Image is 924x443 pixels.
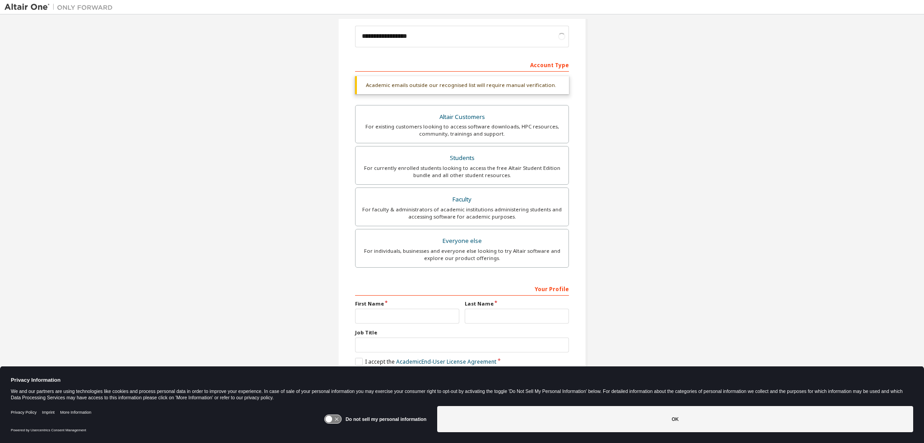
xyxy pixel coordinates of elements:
[361,123,563,137] div: For existing customers looking to access software downloads, HPC resources, community, trainings ...
[355,329,569,336] label: Job Title
[465,300,569,307] label: Last Name
[361,111,563,123] div: Altair Customers
[355,57,569,72] div: Account Type
[355,281,569,296] div: Your Profile
[5,3,117,12] img: Altair One
[361,193,563,206] div: Faculty
[361,206,563,220] div: For faculty & administrators of academic institutions administering students and accessing softwa...
[361,164,563,179] div: For currently enrolled students looking to access the free Altair Student Edition bundle and all ...
[355,358,496,365] label: I accept the
[396,358,496,365] a: Academic End-User License Agreement
[361,152,563,164] div: Students
[361,247,563,262] div: For individuals, businesses and everyone else looking to try Altair software and explore our prod...
[361,235,563,247] div: Everyone else
[355,76,569,94] div: Academic emails outside our recognised list will require manual verification.
[355,300,459,307] label: First Name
